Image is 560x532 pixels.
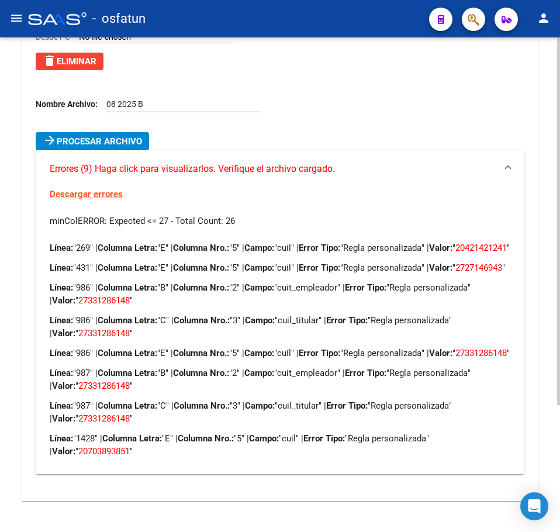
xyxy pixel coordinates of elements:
[173,348,229,358] strong: Columna Nro.:
[92,6,146,32] span: - osfatun
[244,368,274,378] strong: Campo:
[98,368,157,378] strong: Columna Letra:
[50,314,510,340] p: "986" | "C" | "3" | "cuil_titular" | "Regla personalizada" | " "
[50,400,73,411] strong: Línea:
[78,446,130,457] span: 20703893851
[174,400,230,411] strong: Columna Nro.:
[50,216,235,226] span: minColERROR: Expected <= 27 - Total Count: 26
[50,315,73,326] strong: Línea:
[50,189,123,199] a: Descargar errores
[36,132,149,150] button: Procesar archivo
[36,150,524,188] mat-expansion-panel-header: Errores (9) Haga click para visualizarlos. Verifique el archivo cargado.
[50,433,73,444] strong: Línea:
[36,53,103,70] button: Eliminar
[244,243,274,253] strong: Campo:
[50,347,510,360] p: "986" | "E" | "5" | "cuil" | "Regla personalizada" | " "
[50,241,510,254] p: "269" | "E" | "5" | "cuil" | "Regla personalizada" | " "
[50,367,510,392] p: "987" | "B" | "2" | "cuit_empleador" | "Regla personalizada" | " "
[98,243,157,253] strong: Columna Letra:
[455,243,507,253] span: 20421421241
[173,262,229,273] strong: Columna Nro.:
[50,368,73,378] strong: Línea:
[326,400,368,411] strong: Error Tipo:
[43,54,57,68] mat-icon: delete
[173,243,229,253] strong: Columna Nro.:
[244,282,274,293] strong: Campo:
[98,348,157,358] strong: Columna Letra:
[174,315,230,326] strong: Columna Nro.:
[50,282,73,293] strong: Línea:
[78,381,130,391] span: 27331286148
[43,56,96,67] span: Eliminar
[102,433,162,444] strong: Columna Letra:
[50,281,510,307] p: "986" | "B" | "2" | "cuit_empleador" | "Regla personalizada" | " "
[36,188,524,474] div: Errores (9) Haga click para visualizarlos. Verifique el archivo cargado.
[299,348,340,358] strong: Error Tipo:
[50,432,510,458] p: "1428" | "E" | "5" | "cuil" | "Regla personalizada" | " "
[98,262,157,273] strong: Columna Letra:
[43,133,57,147] mat-icon: arrow_forward
[455,348,507,358] span: 27331286148
[326,315,368,326] strong: Error Tipo:
[9,11,23,25] mat-icon: menu
[345,368,386,378] strong: Error Tipo:
[78,328,130,338] span: 27331286148
[78,413,130,424] span: 27331286148
[50,243,73,253] strong: Línea:
[303,433,345,444] strong: Error Tipo:
[98,282,157,293] strong: Columna Letra:
[173,368,229,378] strong: Columna Nro.:
[537,11,551,25] mat-icon: person
[345,282,386,293] strong: Error Tipo:
[178,433,234,444] strong: Columna Nro.:
[50,261,510,274] p: "431" | "E" | "5" | "cuil" | "Regla personalizada" | " "
[50,163,335,175] span: Errores (9) Haga click para visualizarlos. Verifique el archivo cargado.
[52,295,75,306] strong: Valor:
[520,492,548,520] div: Open Intercom Messenger
[245,315,275,326] strong: Campo:
[52,381,75,391] strong: Valor:
[79,32,234,43] input: Desde PC
[52,413,75,424] strong: Valor:
[249,433,279,444] strong: Campo:
[57,136,142,147] span: Procesar archivo
[429,243,452,253] strong: Valor:
[429,348,452,358] strong: Valor:
[299,262,340,273] strong: Error Tipo:
[173,282,229,293] strong: Columna Nro.:
[50,399,510,425] p: "987" | "C" | "3" | "cuil_titular" | "Regla personalizada" | " "
[52,446,75,457] strong: Valor:
[50,348,73,358] strong: Línea:
[98,315,157,326] strong: Columna Letra:
[50,262,73,273] strong: Línea:
[98,400,157,411] strong: Columna Letra:
[244,348,274,358] strong: Campo:
[299,243,340,253] strong: Error Tipo:
[36,99,98,109] span: Nombre Archivo:
[455,262,502,273] span: 2727146943
[78,295,130,306] span: 27331286148
[52,328,75,338] strong: Valor:
[245,400,275,411] strong: Campo:
[244,262,274,273] strong: Campo:
[429,262,452,273] strong: Valor:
